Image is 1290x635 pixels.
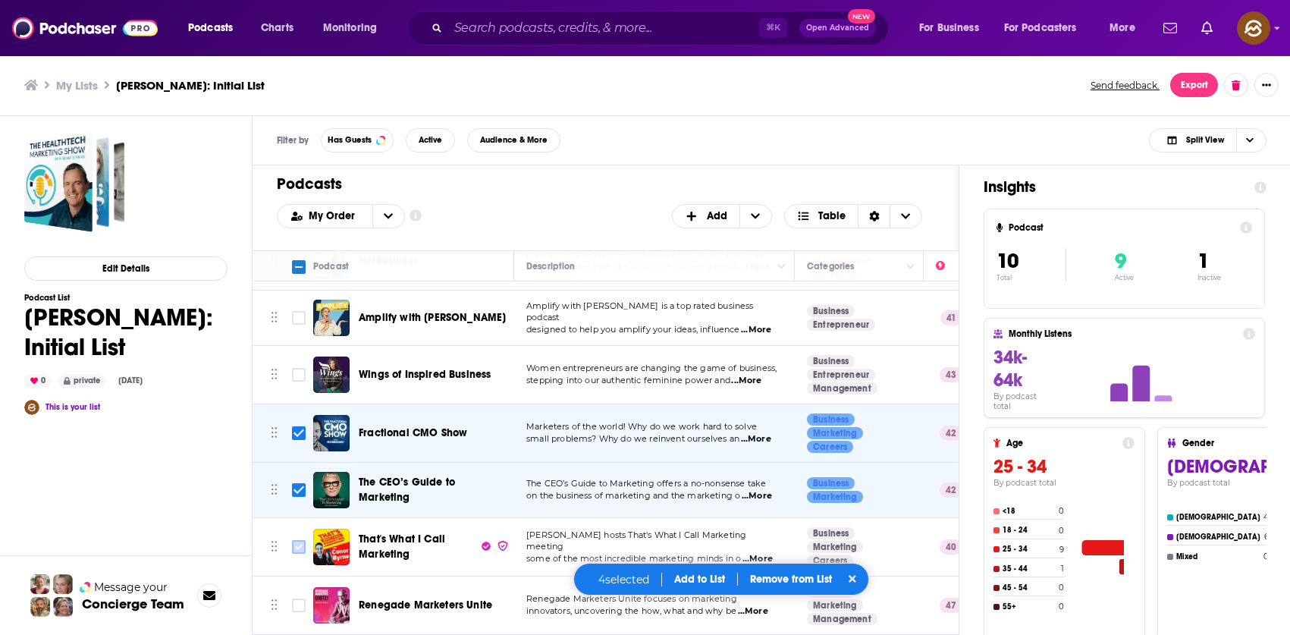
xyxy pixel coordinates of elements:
span: For Podcasters [1004,17,1077,39]
h4: 0 [1059,583,1064,593]
button: Audience & More [467,128,560,152]
span: More [1110,17,1135,39]
span: New [848,9,875,24]
h1: [PERSON_NAME]: Initial List [24,303,228,362]
button: open menu [312,16,397,40]
span: 9 [1115,248,1126,274]
img: Jules Profile [53,574,73,594]
p: 41 [940,310,962,325]
h3: Concierge Team [82,596,184,611]
h4: 0 [1059,506,1064,516]
p: 42 [940,426,962,441]
button: open menu [177,16,253,40]
a: Charts [251,16,303,40]
p: Active [1115,274,1134,281]
a: Fractional CMO Show [359,426,467,441]
a: Business [807,527,855,539]
span: Fractional CMO Show [359,426,467,439]
img: Amplify with Jess Ekstrom [313,300,350,336]
h3: [PERSON_NAME]: Initial List [116,78,265,93]
span: The CEO’s Guide to Marketing offers a no-nonsense take [526,478,766,489]
p: Total [997,274,1066,281]
span: Toggle select row [292,426,306,440]
span: For Business [919,17,979,39]
h4: <18 [1003,507,1056,516]
img: Fractional CMO Show [313,415,350,451]
h2: Choose View [784,204,923,228]
a: Show notifications dropdown [1195,15,1219,41]
button: Open AdvancedNew [799,19,876,37]
h4: By podcast total [993,391,1056,411]
button: Has Guests [321,128,394,152]
a: Amplify with [PERSON_NAME] [359,310,506,325]
a: Business [807,355,855,367]
span: ...More [738,605,768,618]
h4: 25 - 34 [1003,545,1056,554]
span: 34k-64k [993,346,1027,391]
button: Move [269,363,279,386]
span: Toggle select row [292,540,306,554]
h4: 45 - 54 [1003,583,1056,593]
h4: [DEMOGRAPHIC_DATA] [1176,533,1261,542]
span: Toggle select row [292,368,306,382]
h4: By podcast total [993,478,1135,488]
span: Wings of Inspired Business [359,368,491,381]
img: The CEO’s Guide to Marketing [313,472,350,508]
p: 42 [940,483,962,498]
span: innovators, uncovering the how, what and why be [526,605,736,616]
a: Marketing [807,491,863,503]
img: Wings of Inspired Business [313,357,350,393]
a: Business [807,305,855,317]
img: Barbara Profile [53,597,73,617]
h4: 35 - 44 [1003,564,1058,574]
a: That's What I Call Marketing [359,532,509,562]
h3: My Lists [56,78,98,93]
button: Export [1170,73,1218,97]
a: Michael Huertas [24,400,39,415]
div: 0 [24,374,52,388]
span: My Order [309,211,360,222]
button: Move [269,536,279,558]
img: Renegade Marketers Unite [313,587,350,624]
img: That's What I Call Marketing [313,529,350,565]
a: Entrepreneur [807,319,875,331]
span: Podcasts [188,17,233,39]
span: [PERSON_NAME] hosts That's What I Call Marketing meeting [526,530,746,552]
a: Careers [807,441,853,453]
span: ...More [741,324,771,336]
a: Business [807,413,855,426]
button: open menu [909,16,998,40]
h4: 0 [1263,552,1269,561]
span: Message your [94,580,168,595]
a: Management [807,382,877,395]
button: open menu [278,211,372,222]
h4: Monthly Listens [1009,329,1236,339]
a: This is your list [46,402,100,412]
h4: 0 [1059,526,1064,536]
a: Business [807,477,855,489]
button: open menu [1099,16,1154,40]
a: Marlena: Initial List [24,132,124,232]
img: Jon Profile [30,597,50,617]
h1: Podcasts [277,174,922,193]
span: 10 [997,248,1019,274]
h4: Podcast [1009,222,1234,233]
span: Toggle select row [292,599,306,612]
button: Edit Details [24,256,228,281]
h4: Mixed [1176,552,1260,561]
div: Podcast [313,257,349,275]
img: Podchaser - Follow, Share and Rate Podcasts [12,14,158,42]
a: Show additional information [410,209,422,223]
span: Renegade Marketers Unite focuses on marketing [526,593,737,604]
p: 40 [940,539,962,555]
a: Entrepreneur [807,369,875,381]
input: Search podcasts, credits, & more... [448,16,759,40]
span: ...More [742,490,772,502]
button: Active [406,128,455,152]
